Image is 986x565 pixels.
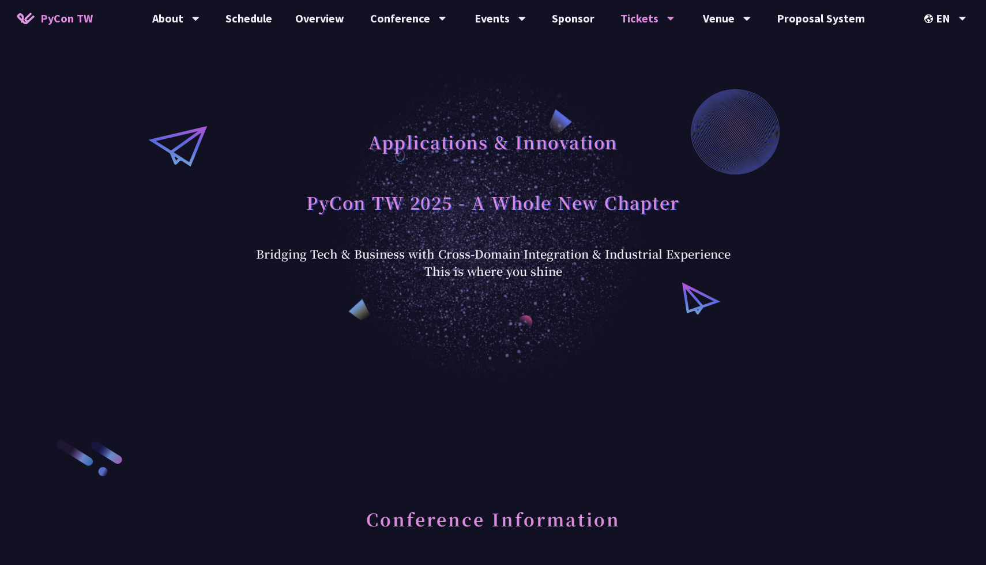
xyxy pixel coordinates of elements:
[256,245,731,280] div: Bridging Tech & Business with Cross-Domain Integration & Industrial Experience This is where you ...
[924,14,936,23] img: Locale Icon
[306,185,680,219] h1: PyCon TW 2025 - A Whole New Chapter
[368,124,618,159] h1: Applications & Innovation
[40,10,93,27] span: PyCon TW
[6,4,104,33] a: PyCon TW
[17,13,35,24] img: Home icon of PyCon TW 2025
[187,496,799,559] h2: Conference Information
